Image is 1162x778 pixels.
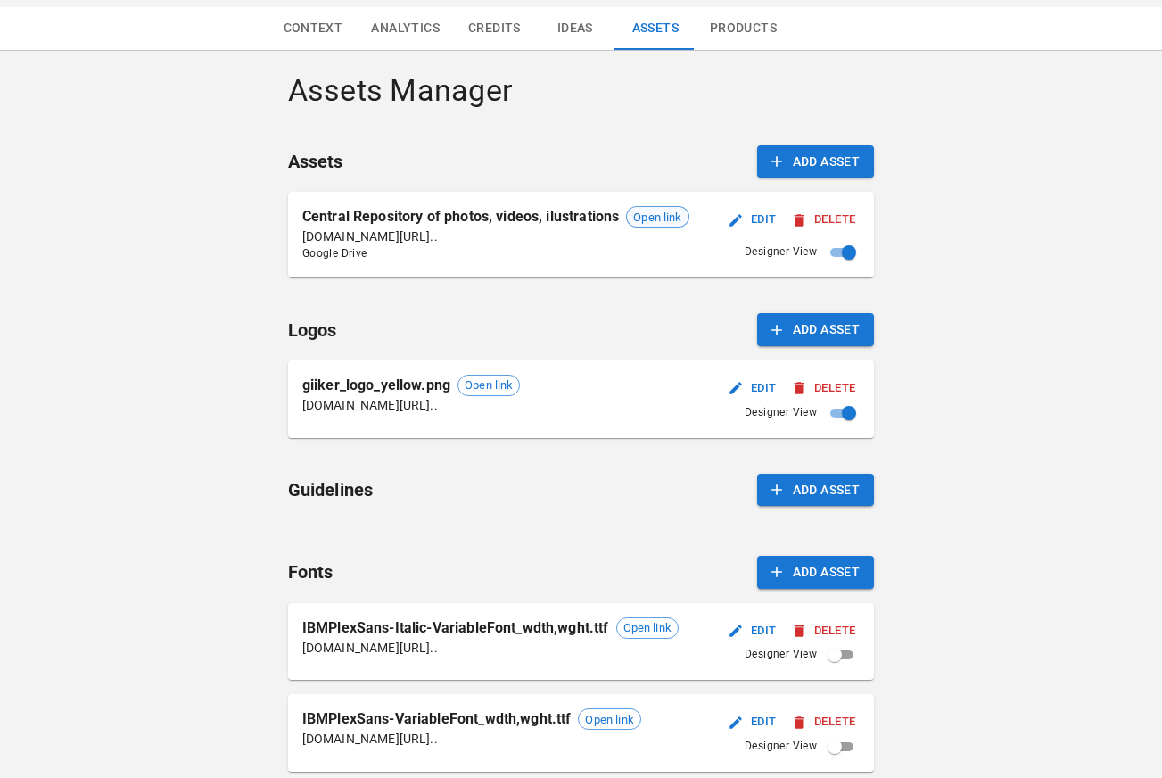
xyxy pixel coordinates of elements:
[745,404,817,422] span: Designer View
[724,206,781,234] button: Edit
[757,313,875,346] button: Add Asset
[454,7,535,50] button: Credits
[288,476,374,504] h6: Guidelines
[302,228,689,245] p: [DOMAIN_NAME][URL]..
[757,145,875,178] button: Add Asset
[757,556,875,589] button: Add Asset
[745,244,817,261] span: Designer View
[288,72,875,110] h4: Assets Manager
[696,7,791,50] button: Products
[302,730,641,748] p: [DOMAIN_NAME][URL]..
[627,209,688,227] span: Open link
[302,639,679,657] p: [DOMAIN_NAME][URL]..
[788,206,860,234] button: Delete
[302,245,689,263] span: Google Drive
[302,206,620,228] p: Central Repository of photos, videos, ilustrations
[288,147,343,176] h6: Assets
[302,396,521,414] p: [DOMAIN_NAME][URL]..
[302,708,572,730] p: IBMPlexSans-VariableFont_wdth,wght.ttf
[724,617,781,645] button: Edit
[745,646,817,664] span: Designer View
[579,711,639,729] span: Open link
[578,708,640,730] div: Open link
[302,617,609,639] p: IBMPlexSans-Italic-VariableFont_wdth,wght.ttf
[788,708,860,736] button: Delete
[457,375,520,396] div: Open link
[535,7,615,50] button: Ideas
[617,619,678,637] span: Open link
[757,474,875,507] button: Add Asset
[615,7,696,50] button: Assets
[302,375,450,396] p: giiker_logo_yellow.png
[288,316,337,344] h6: Logos
[357,7,454,50] button: Analytics
[458,377,519,394] span: Open link
[269,7,358,50] button: Context
[724,375,781,402] button: Edit
[288,558,334,586] h6: Fonts
[626,206,688,228] div: Open link
[788,375,860,402] button: Delete
[788,617,860,645] button: Delete
[616,617,679,639] div: Open link
[745,738,817,756] span: Designer View
[724,708,781,736] button: Edit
